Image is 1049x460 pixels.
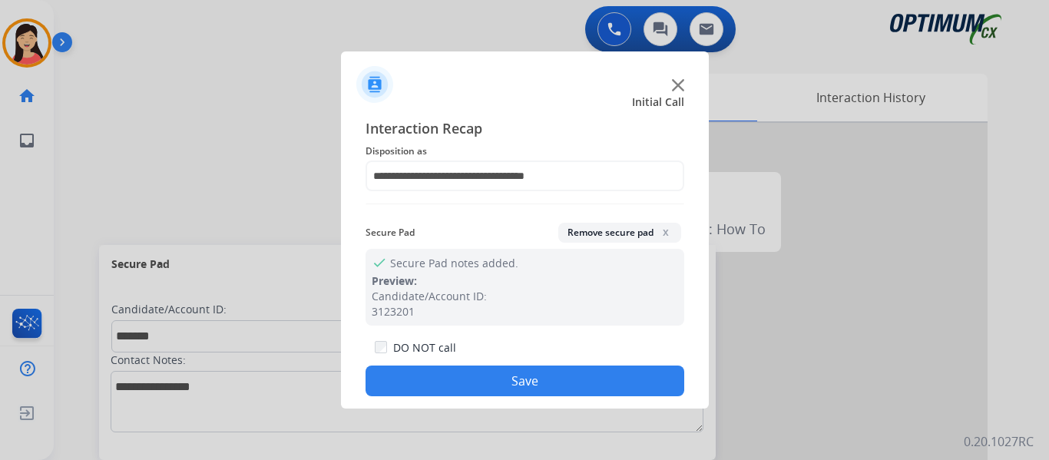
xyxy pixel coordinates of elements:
[366,366,684,396] button: Save
[964,432,1034,451] p: 0.20.1027RC
[356,66,393,103] img: contactIcon
[372,273,417,288] span: Preview:
[372,255,384,267] mat-icon: check
[632,94,684,110] span: Initial Call
[660,226,672,238] span: x
[372,289,678,319] div: Candidate/Account ID: 3123201
[366,223,415,242] span: Secure Pad
[393,340,456,356] label: DO NOT call
[366,142,684,161] span: Disposition as
[558,223,681,243] button: Remove secure padx
[366,117,684,142] span: Interaction Recap
[366,249,684,326] div: Secure Pad notes added.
